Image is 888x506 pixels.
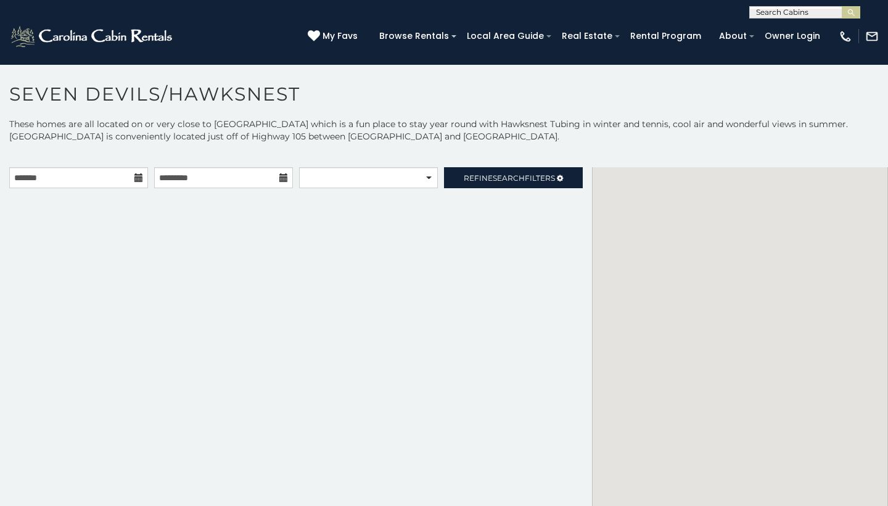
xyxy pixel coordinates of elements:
a: Owner Login [758,27,826,46]
a: Browse Rentals [373,27,455,46]
img: White-1-2.png [9,24,176,49]
span: Refine Filters [464,173,555,183]
img: mail-regular-white.png [865,30,879,43]
a: Local Area Guide [461,27,550,46]
a: Rental Program [624,27,707,46]
span: My Favs [323,30,358,43]
a: My Favs [308,30,361,43]
a: About [713,27,753,46]
a: Real Estate [556,27,619,46]
img: phone-regular-white.png [839,30,852,43]
span: Search [493,173,525,183]
a: RefineSearchFilters [444,167,583,188]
